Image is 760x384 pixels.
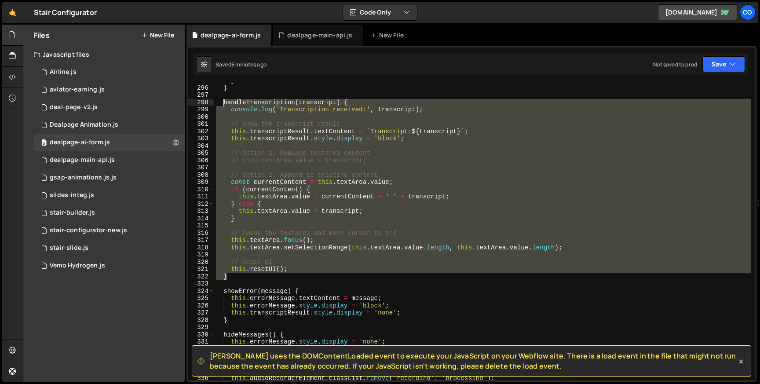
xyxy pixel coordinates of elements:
div: New File [370,31,407,40]
div: Vemo Hydrogen.js [50,262,105,270]
div: dealpage-ai-form.js [201,31,261,40]
div: 335 [188,367,214,375]
button: Save [702,56,745,72]
div: 308 [188,172,214,179]
div: 5799/46543.js [34,134,185,151]
div: dealpage-main-api.js [287,31,352,40]
div: 331 [188,338,214,346]
a: 🤙 [2,2,23,23]
div: 326 [188,302,214,310]
span: [PERSON_NAME] uses the DOMContentLoaded event to execute your JavaScript on your Webflow site. Th... [210,351,737,371]
button: New File [141,32,174,39]
div: 334 [188,360,214,368]
div: Stair Configurator [34,7,97,18]
div: 311 [188,193,214,201]
div: 5799/31803.js [34,81,185,99]
h2: Files [34,30,50,40]
div: 296 [188,84,214,92]
div: 305 [188,150,214,157]
div: aviator-earning.js [50,86,105,94]
div: 5799/46639.js [34,151,185,169]
div: 316 [188,230,214,237]
div: 329 [188,324,214,331]
div: Not saved to prod [653,61,697,68]
a: [DOMAIN_NAME] [658,4,737,20]
div: 327 [188,309,214,317]
div: 5799/29740.js [34,187,185,204]
div: 5799/10830.js [34,204,185,222]
div: 325 [188,295,214,302]
button: Code Only [343,4,417,20]
div: 324 [188,288,214,295]
div: dealpage-main-api.js [50,156,115,164]
div: 302 [188,128,214,135]
span: 0 [41,140,47,147]
div: Javascript files [23,46,185,63]
div: 312 [188,201,214,208]
div: 5799/43892.js [34,116,185,134]
div: 303 [188,135,214,143]
div: 297 [188,91,214,99]
div: 328 [188,317,214,324]
div: slides-integ.js [50,191,94,199]
div: 307 [188,164,214,172]
div: 304 [188,143,214,150]
div: 300 [188,113,214,121]
div: stair-builder.js [50,209,95,217]
div: 309 [188,179,214,186]
div: Saved [216,61,267,68]
div: 5799/13335.js [34,169,185,187]
div: 298 [188,99,214,106]
div: 5799/15288.js [34,239,185,257]
div: 314 [188,215,214,223]
div: 317 [188,237,214,244]
div: 318 [188,244,214,252]
div: Dealpage Animation.js [50,121,118,129]
div: 310 [188,186,214,194]
div: 301 [188,121,214,128]
div: 330 [188,331,214,339]
div: 323 [188,280,214,288]
div: 6 minutes ago [231,61,267,68]
div: 5799/16845.js [34,222,185,239]
div: 332 [188,346,214,353]
div: 5799/43929.js [34,99,185,116]
div: 299 [188,106,214,113]
div: Airline.js [50,68,77,76]
div: stair-configurator-new.js [50,227,127,234]
div: 321 [188,266,214,273]
div: 320 [188,259,214,266]
div: deal-page-v2.js [50,103,98,111]
a: Co [740,4,756,20]
div: 322 [188,273,214,281]
div: 336 [188,375,214,382]
div: stair-slide.js [50,244,88,252]
div: 306 [188,157,214,165]
div: 5799/22359.js [34,257,185,274]
div: 313 [188,208,214,215]
div: 333 [188,353,214,360]
div: dealpage-ai-form.js [50,139,110,146]
div: 315 [188,222,214,230]
div: 5799/23170.js [34,63,185,81]
div: gsap-animations.js.js [50,174,117,182]
div: 319 [188,251,214,259]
